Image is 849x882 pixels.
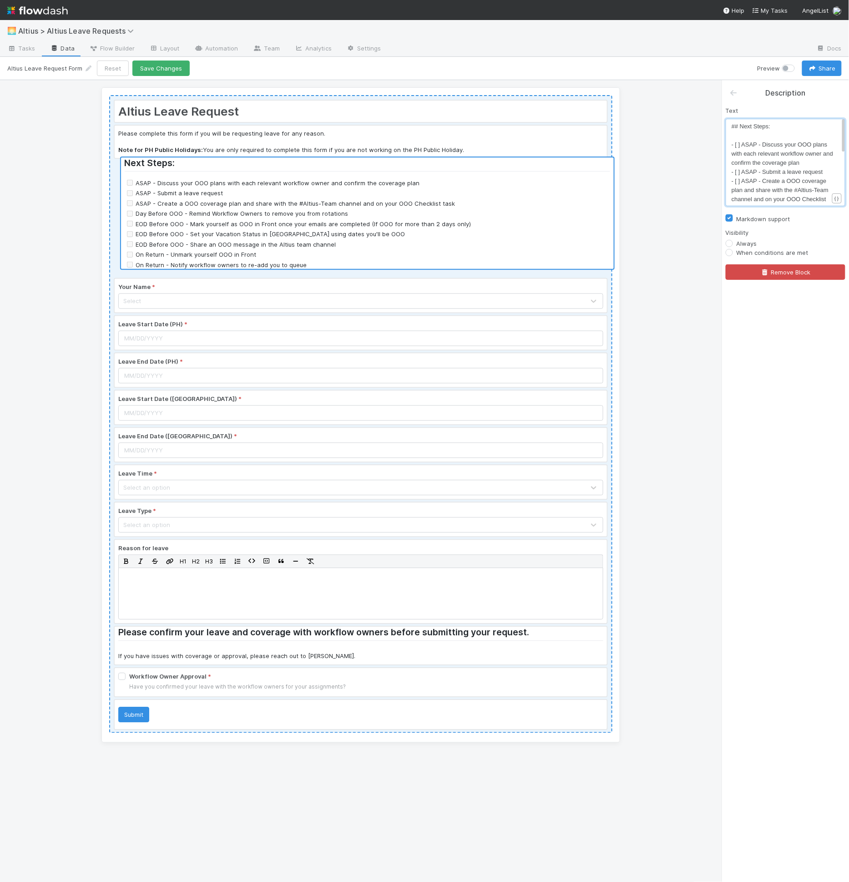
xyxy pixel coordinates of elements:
div: Description [766,87,806,99]
button: Remove Block [726,264,845,280]
a: Analytics [287,42,339,56]
button: Save Changes [132,61,190,76]
span: ## Next Steps: [732,123,770,130]
span: Preview [758,64,780,73]
span: 🌅 [7,27,16,35]
span: AngelList [803,7,829,14]
div: Altius Leave Request Form [7,64,93,73]
span: Tasks [7,44,35,53]
span: Altius > Altius Leave Requests [18,26,139,35]
span: - [ ] ASAP - Discuss your OOO plans with each relevant workflow owner and confirm the coverage plan [732,141,835,166]
a: Team [246,42,287,56]
a: Docs [809,42,849,56]
a: Settings [339,42,389,56]
a: Automation [187,42,246,56]
a: Data [43,42,82,56]
div: Visibility [726,228,845,237]
img: avatar_8e0a024e-b700-4f9f-aecf-6f1e79dccd3c.png [833,6,842,15]
label: Markdown support [737,213,790,224]
img: logo-inverted-e16ddd16eac7371096b0.svg [7,3,68,18]
a: Flow Builder [82,42,142,56]
span: Flow Builder [89,44,135,53]
label: Always [737,239,757,248]
button: Reset [97,61,129,76]
label: Text [726,106,738,115]
span: - [ ] ASAP - Create a OOO coverage plan and share with the #Altius-Team channel and on your OOO C... [732,177,830,212]
a: Layout [142,42,187,56]
button: Share [802,61,842,76]
label: When conditions are met [737,248,809,257]
span: My Tasks [752,7,788,14]
div: Help [723,6,745,15]
button: { } [832,193,842,203]
a: My Tasks [752,6,788,15]
span: - [ ] ASAP - Submit a leave request [732,168,823,175]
